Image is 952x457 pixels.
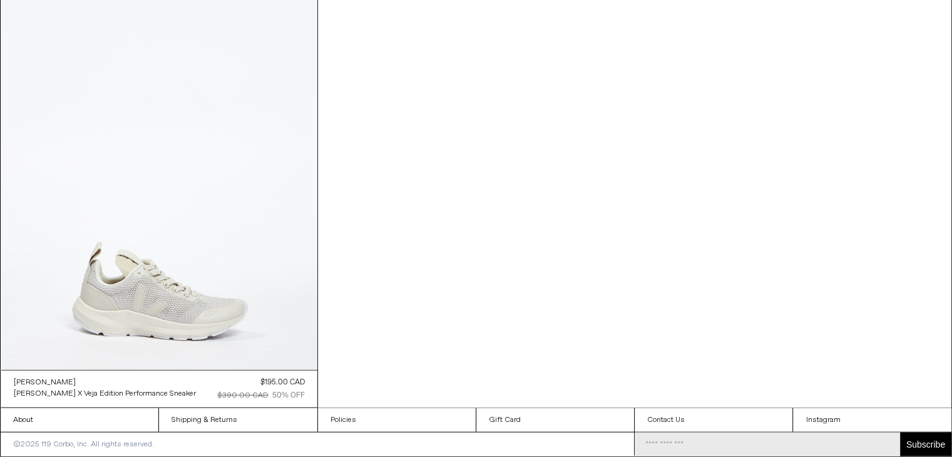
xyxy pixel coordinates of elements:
[14,377,76,388] div: [PERSON_NAME]
[14,377,196,388] a: [PERSON_NAME]
[159,408,317,432] a: Shipping & Returns
[272,390,305,401] div: 50% OFF
[1,433,166,456] p: ©2025 119 Corbo, Inc. All rights reserved.
[476,408,635,432] a: Gift Card
[900,433,951,456] button: Subscribe
[218,390,269,401] div: $390.00 CAD
[1,408,158,432] a: About
[14,388,196,399] a: [PERSON_NAME] X Veja Edition Performance Sneaker
[318,408,476,432] a: Policies
[635,408,792,432] a: Contact Us
[635,433,900,456] input: Email Address
[793,408,951,432] a: Instagram
[260,377,305,388] div: $195.00 CAD
[14,389,196,399] div: [PERSON_NAME] X Veja Edition Performance Sneaker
